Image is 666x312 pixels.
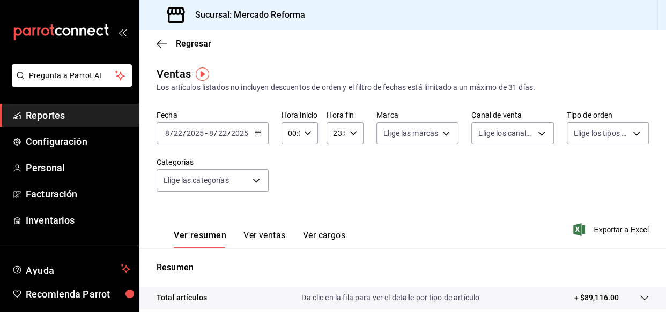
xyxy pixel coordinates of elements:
[227,129,231,138] span: /
[196,67,209,81] img: Tooltip marker
[174,230,226,248] button: Ver resumen
[26,262,116,275] span: Ayuda
[471,111,553,119] label: Canal de venta
[157,158,269,166] label: Categorías
[574,128,629,139] span: Elige los tipos de orden
[157,111,269,119] label: Fecha
[26,134,130,149] span: Configuración
[209,129,214,138] input: --
[186,129,204,138] input: ----
[301,292,479,303] p: Da clic en la fila para ver el detalle por tipo de artículo
[478,128,534,139] span: Elige los canales de venta
[205,129,208,138] span: -
[118,28,127,36] button: open_drawer_menu
[575,223,649,236] button: Exportar a Excel
[26,287,130,301] span: Recomienda Parrot
[157,82,649,93] div: Los artículos listados no incluyen descuentos de orden y el filtro de fechas está limitado a un m...
[183,129,186,138] span: /
[164,175,229,186] span: Elige las categorías
[174,230,345,248] div: navigation tabs
[243,230,286,248] button: Ver ventas
[176,39,211,49] span: Regresar
[574,292,619,303] p: + $89,116.00
[327,111,364,119] label: Hora fin
[218,129,227,138] input: --
[383,128,438,139] span: Elige las marcas
[12,64,132,87] button: Pregunta a Parrot AI
[157,66,191,82] div: Ventas
[157,39,211,49] button: Regresar
[303,230,346,248] button: Ver cargos
[173,129,183,138] input: --
[29,70,115,81] span: Pregunta a Parrot AI
[26,213,130,227] span: Inventarios
[8,78,132,89] a: Pregunta a Parrot AI
[26,108,130,123] span: Reportes
[567,111,649,119] label: Tipo de orden
[282,111,319,119] label: Hora inicio
[165,129,170,138] input: --
[231,129,249,138] input: ----
[170,129,173,138] span: /
[157,261,649,274] p: Resumen
[26,161,130,175] span: Personal
[187,9,305,21] h3: Sucursal: Mercado Reforma
[214,129,217,138] span: /
[376,111,458,119] label: Marca
[26,187,130,201] span: Facturación
[157,292,207,303] p: Total artículos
